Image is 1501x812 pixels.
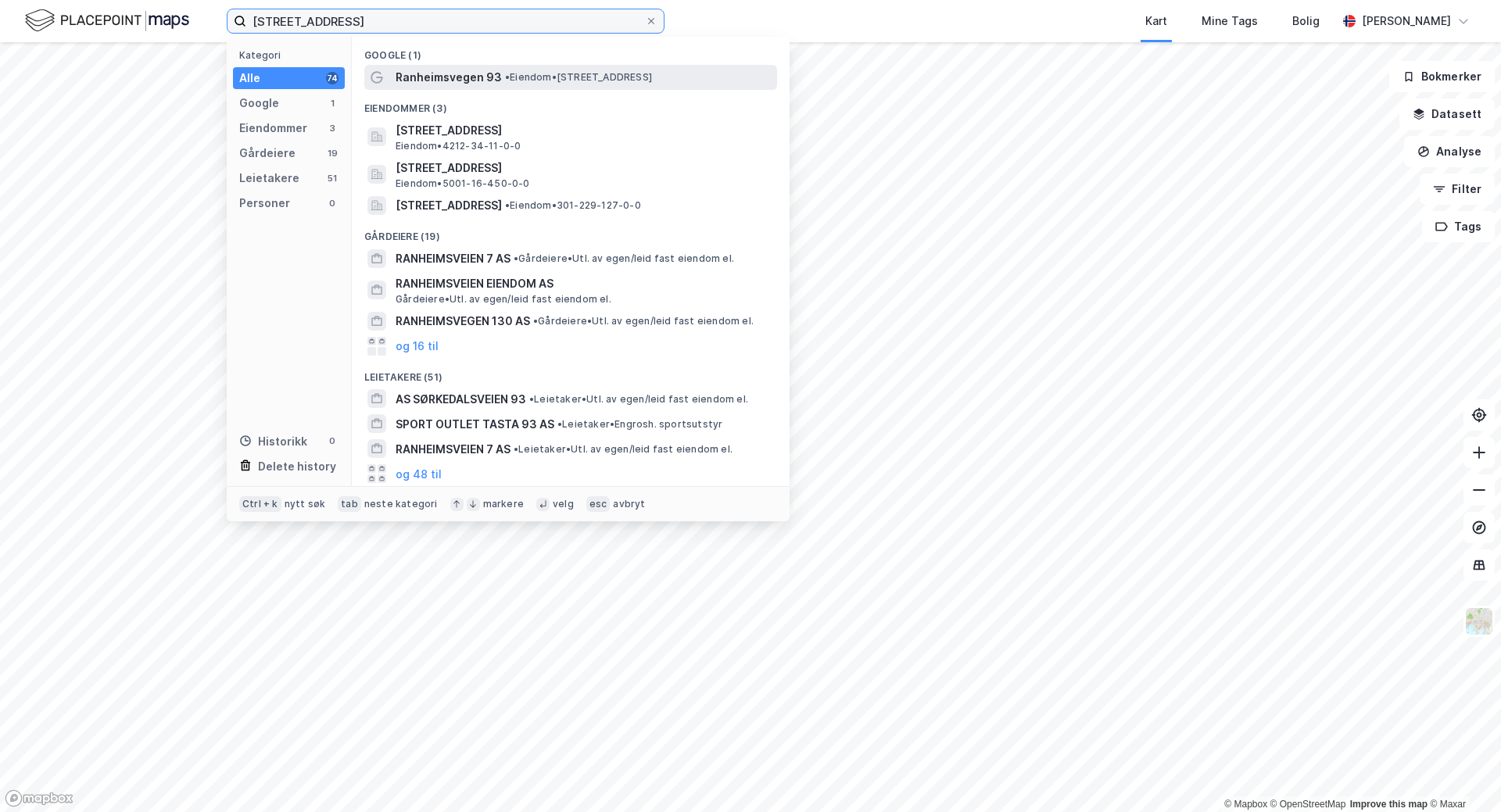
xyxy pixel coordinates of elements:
[352,37,790,65] div: Google (1)
[533,315,538,327] span: •
[1399,98,1495,130] button: Datasett
[326,122,339,134] div: 3
[326,197,339,209] div: 0
[1389,61,1495,92] button: Bokmerker
[239,169,299,188] div: Leietakere
[352,359,790,387] div: Leietakere (51)
[396,121,771,140] span: [STREET_ADDRESS]
[258,457,336,476] div: Delete history
[396,249,510,268] span: RANHEIMSVEIEN 7 AS
[326,72,339,84] div: 74
[396,177,530,190] span: Eiendom • 5001-16-450-0-0
[352,90,790,118] div: Eiendommer (3)
[1423,737,1501,812] iframe: Chat Widget
[246,9,645,33] input: Søk på adresse, matrikkel, gårdeiere, leietakere eller personer
[338,496,361,512] div: tab
[514,252,518,264] span: •
[1202,12,1258,30] div: Mine Tags
[396,140,521,152] span: Eiendom • 4212-34-11-0-0
[1224,799,1267,810] a: Mapbox
[326,172,339,184] div: 51
[396,68,502,87] span: Ranheimsvegen 93
[326,435,339,447] div: 0
[326,97,339,109] div: 1
[396,159,771,177] span: [STREET_ADDRESS]
[396,312,530,331] span: RANHEIMSVEGEN 130 AS
[557,418,722,431] span: Leietaker • Engrosh. sportsutstyr
[529,393,748,406] span: Leietaker • Utl. av egen/leid fast eiendom el.
[239,94,279,113] div: Google
[505,71,510,83] span: •
[1423,737,1501,812] div: Kontrollprogram for chat
[1270,799,1346,810] a: OpenStreetMap
[239,496,281,512] div: Ctrl + k
[396,390,526,409] span: AS SØRKEDALSVEIEN 93
[553,498,574,510] div: velg
[1350,799,1428,810] a: Improve this map
[396,440,510,459] span: RANHEIMSVEIEN 7 AS
[396,464,442,483] button: og 48 til
[1420,173,1495,205] button: Filter
[1404,136,1495,167] button: Analyse
[326,147,339,159] div: 19
[505,71,652,84] span: Eiendom • [STREET_ADDRESS]
[396,293,611,306] span: Gårdeiere • Utl. av egen/leid fast eiendom el.
[239,194,290,213] div: Personer
[285,498,326,510] div: nytt søk
[557,418,562,430] span: •
[613,498,645,510] div: avbryt
[533,315,754,327] span: Gårdeiere • Utl. av egen/leid fast eiendom el.
[396,196,502,215] span: [STREET_ADDRESS]
[239,432,307,451] div: Historikk
[364,498,438,510] div: neste kategori
[514,252,734,265] span: Gårdeiere • Utl. av egen/leid fast eiendom el.
[1145,12,1167,30] div: Kart
[239,69,260,88] div: Alle
[5,789,73,807] a: Mapbox homepage
[514,443,518,455] span: •
[1464,606,1494,636] img: Z
[396,337,439,356] button: og 16 til
[25,7,189,34] img: logo.f888ab2527a4732fd821a326f86c7f29.svg
[396,274,771,293] span: RANHEIMSVEIEN EIENDOM AS
[396,415,554,434] span: SPORT OUTLET TASTA 93 AS
[239,119,307,138] div: Eiendommer
[352,218,790,246] div: Gårdeiere (19)
[1362,12,1451,30] div: [PERSON_NAME]
[505,199,641,212] span: Eiendom • 301-229-127-0-0
[529,393,534,405] span: •
[239,144,296,163] div: Gårdeiere
[483,498,524,510] div: markere
[1292,12,1320,30] div: Bolig
[586,496,611,512] div: esc
[505,199,510,211] span: •
[1422,211,1495,242] button: Tags
[239,49,345,61] div: Kategori
[514,443,733,456] span: Leietaker • Utl. av egen/leid fast eiendom el.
